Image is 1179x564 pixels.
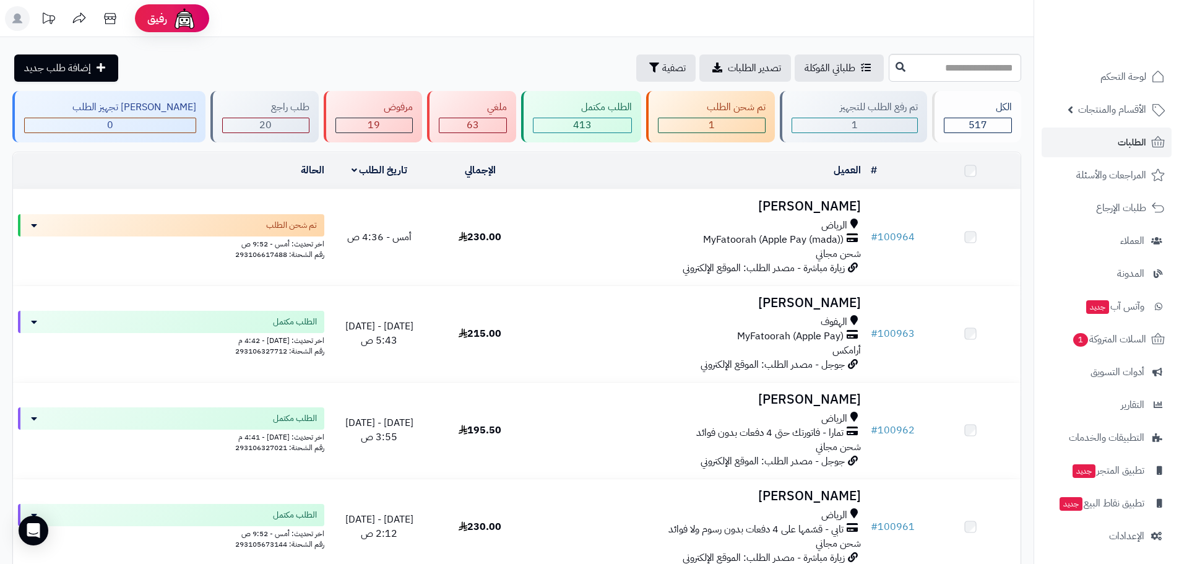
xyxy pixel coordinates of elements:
span: شحن مجاني [816,536,861,551]
a: أدوات التسويق [1042,357,1172,387]
span: رقم الشحنة: 293106327712 [235,345,324,357]
div: ملغي [439,100,507,115]
span: تطبيق المتجر [1071,462,1144,479]
span: 195.50 [459,423,501,438]
a: # [871,163,877,178]
a: تصدير الطلبات [699,54,791,82]
span: 1 [709,118,715,132]
span: تابي - قسّمها على 4 دفعات بدون رسوم ولا فوائد [668,523,844,537]
a: الإعدادات [1042,521,1172,551]
a: الحالة [301,163,324,178]
a: طلبات الإرجاع [1042,193,1172,223]
div: 1 [792,118,917,132]
a: السلات المتروكة1 [1042,324,1172,354]
span: # [871,326,878,341]
span: الطلب مكتمل [273,316,317,328]
span: 19 [368,118,380,132]
div: 19 [336,118,412,132]
a: تطبيق المتجرجديد [1042,456,1172,485]
span: التقارير [1121,396,1144,414]
span: الطلبات [1118,134,1146,151]
a: المراجعات والأسئلة [1042,160,1172,190]
a: وآتس آبجديد [1042,292,1172,321]
span: [DATE] - [DATE] 5:43 ص [345,319,413,348]
div: اخر تحديث: [DATE] - 4:41 م [18,430,324,443]
span: الطلب مكتمل [273,509,317,521]
span: تصفية [662,61,686,76]
span: أدوات التسويق [1090,363,1144,381]
span: أمس - 4:36 ص [347,230,412,245]
a: التقارير [1042,390,1172,420]
div: طلب راجع [222,100,309,115]
span: جديد [1060,497,1082,511]
span: 20 [259,118,272,132]
span: تصدير الطلبات [728,61,781,76]
span: المراجعات والأسئلة [1076,167,1146,184]
div: اخر تحديث: [DATE] - 4:42 م [18,333,324,346]
span: شحن مجاني [816,246,861,261]
a: العميل [834,163,861,178]
span: جوجل - مصدر الطلب: الموقع الإلكتروني [701,357,845,372]
span: رقم الشحنة: 293106617488 [235,249,324,260]
span: # [871,423,878,438]
a: إضافة طلب جديد [14,54,118,82]
span: 63 [467,118,479,132]
h3: [PERSON_NAME] [535,296,861,310]
div: الطلب مكتمل [533,100,632,115]
span: تطبيق نقاط البيع [1058,495,1144,512]
h3: [PERSON_NAME] [535,393,861,407]
div: مرفوض [335,100,413,115]
span: 0 [107,118,113,132]
span: جديد [1073,464,1095,478]
div: [PERSON_NAME] تجهيز الطلب [24,100,196,115]
span: [DATE] - [DATE] 2:12 ص [345,512,413,541]
div: 0 [25,118,196,132]
span: 230.00 [459,519,501,534]
span: # [871,230,878,245]
a: تم شحن الطلب 1 [644,91,777,142]
span: إضافة طلب جديد [24,61,91,76]
span: العملاء [1120,232,1144,249]
span: الأقسام والمنتجات [1078,101,1146,118]
span: أرامكس [832,343,861,358]
div: الكل [944,100,1012,115]
span: 215.00 [459,326,501,341]
a: لوحة التحكم [1042,62,1172,92]
div: تم رفع الطلب للتجهيز [792,100,918,115]
a: #100962 [871,423,915,438]
span: الهفوف [821,315,847,329]
div: 63 [439,118,506,132]
span: رقم الشحنة: 293106327021 [235,442,324,453]
a: العملاء [1042,226,1172,256]
span: المدونة [1117,265,1144,282]
a: الكل517 [930,91,1024,142]
a: تطبيق نقاط البيعجديد [1042,488,1172,518]
a: التطبيقات والخدمات [1042,423,1172,453]
span: رفيق [147,11,167,26]
span: تمارا - فاتورتك حتى 4 دفعات بدون فوائد [696,426,844,440]
span: # [871,519,878,534]
a: تحديثات المنصة [33,6,64,34]
div: 413 [533,118,631,132]
div: 20 [223,118,308,132]
a: #100963 [871,326,915,341]
a: تاريخ الطلب [352,163,408,178]
span: MyFatoorah (Apple Pay) [737,329,844,344]
div: اخر تحديث: أمس - 9:52 ص [18,236,324,249]
span: شحن مجاني [816,440,861,454]
a: مرفوض 19 [321,91,425,142]
div: 1 [659,118,764,132]
span: 230.00 [459,230,501,245]
span: طلبات الإرجاع [1096,199,1146,217]
span: تم شحن الطلب [266,219,317,232]
span: 1 [1073,333,1088,347]
a: المدونة [1042,259,1172,289]
span: 1 [852,118,858,132]
div: Open Intercom Messenger [19,516,48,545]
span: الرياض [821,412,847,426]
span: 517 [969,118,987,132]
span: زيارة مباشرة - مصدر الطلب: الموقع الإلكتروني [683,261,845,275]
button: تصفية [636,54,696,82]
img: ai-face.png [172,6,197,31]
span: التطبيقات والخدمات [1069,429,1144,446]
